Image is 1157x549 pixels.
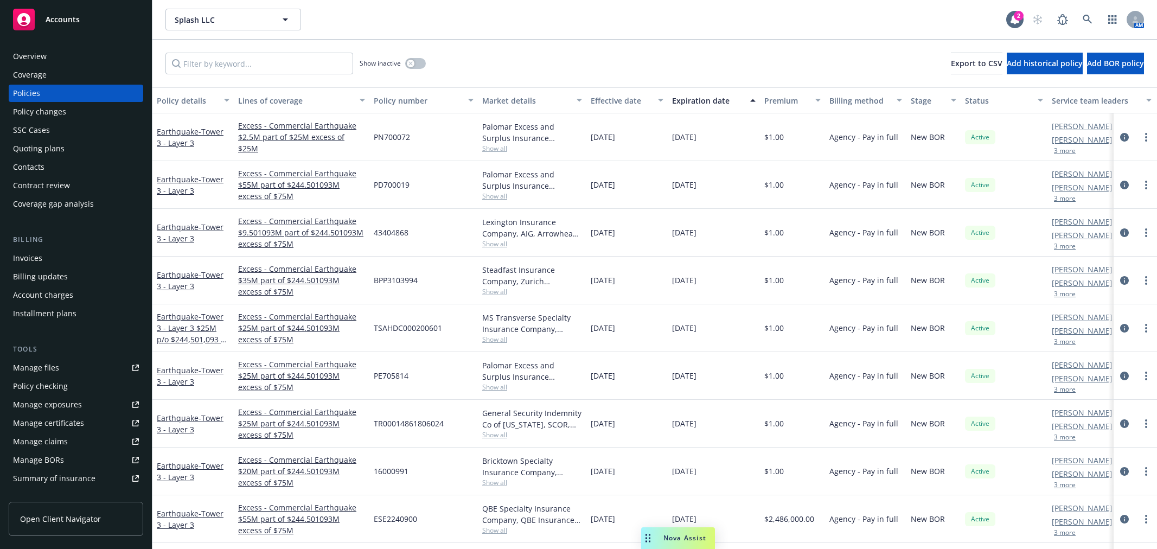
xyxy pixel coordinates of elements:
[13,195,94,213] div: Coverage gap analysis
[9,359,143,376] a: Manage files
[672,274,696,286] span: [DATE]
[9,286,143,304] a: Account charges
[641,527,655,549] div: Drag to move
[374,370,408,381] span: PE705814
[238,263,365,297] a: Excess - Commercial Earthquake $35M part of $244.501093M excess of $75M
[1077,9,1098,30] a: Search
[157,461,223,482] span: - Tower 3 - Layer 3
[591,418,615,429] span: [DATE]
[157,365,223,387] a: Earthquake
[482,287,582,296] span: Show all
[672,95,744,106] div: Expiration date
[374,227,408,238] span: 43404868
[13,433,68,450] div: Manage claims
[13,396,82,413] div: Manage exposures
[9,234,143,245] div: Billing
[591,370,615,381] span: [DATE]
[965,95,1031,106] div: Status
[1140,513,1153,526] a: more
[829,418,898,429] span: Agency - Pay in full
[829,179,898,190] span: Agency - Pay in full
[672,179,696,190] span: [DATE]
[478,87,586,113] button: Market details
[13,158,44,176] div: Contacts
[1052,134,1113,145] a: [PERSON_NAME]
[238,95,353,106] div: Lines of coverage
[911,95,944,106] div: Stage
[969,276,991,285] span: Active
[1140,465,1153,478] a: more
[911,274,945,286] span: New BOR
[9,122,143,139] a: SSC Cases
[969,228,991,238] span: Active
[1052,420,1113,432] a: [PERSON_NAME]
[1054,148,1076,154] button: 3 more
[374,274,418,286] span: BPP3103994
[238,215,365,250] a: Excess - Commercial Earthquake $9.501093M part of $244.501093M excess of $75M
[1054,291,1076,297] button: 3 more
[1052,325,1113,336] a: [PERSON_NAME]
[9,433,143,450] a: Manage claims
[591,274,615,286] span: [DATE]
[13,103,66,120] div: Policy changes
[829,370,898,381] span: Agency - Pay in full
[764,465,784,477] span: $1.00
[482,95,570,106] div: Market details
[482,312,582,335] div: MS Transverse Specialty Insurance Company, Transverse Insurance Company, Arrowhead General Insura...
[13,250,42,267] div: Invoices
[1052,502,1113,514] a: [PERSON_NAME]
[157,174,223,196] a: Earthquake
[1054,339,1076,345] button: 3 more
[672,370,696,381] span: [DATE]
[13,286,73,304] div: Account charges
[1027,9,1049,30] a: Start snowing
[1052,277,1113,289] a: [PERSON_NAME]
[591,227,615,238] span: [DATE]
[1054,243,1076,250] button: 3 more
[482,239,582,248] span: Show all
[672,322,696,334] span: [DATE]
[374,131,410,143] span: PN700072
[482,407,582,430] div: General Security Indemnity Co of [US_STATE], SCOR, Arrowhead General Insurance Agency, Inc., CRC ...
[951,53,1002,74] button: Export to CSV
[1054,434,1076,441] button: 3 more
[764,131,784,143] span: $1.00
[1140,226,1153,239] a: more
[969,467,991,476] span: Active
[764,179,784,190] span: $1.00
[157,311,229,356] a: Earthquake
[672,465,696,477] span: [DATE]
[764,513,814,525] span: $2,486,000.00
[9,378,143,395] a: Policy checking
[961,87,1047,113] button: Status
[9,305,143,322] a: Installment plans
[482,121,582,144] div: Palomar Excess and Surplus Insurance Company, Palomar, CRC Group
[1052,373,1113,384] a: [PERSON_NAME]
[1052,95,1140,106] div: Service team leaders
[672,513,696,525] span: [DATE]
[1118,417,1131,430] a: circleInformation
[911,322,945,334] span: New BOR
[764,95,809,106] div: Premium
[46,15,80,24] span: Accounts
[586,87,668,113] button: Effective date
[234,87,369,113] button: Lines of coverage
[911,513,945,525] span: New BOR
[9,103,143,120] a: Policy changes
[663,533,706,542] span: Nova Assist
[764,322,784,334] span: $1.00
[157,270,223,291] a: Earthquake
[482,455,582,478] div: Bricktown Specialty Insurance Company, Trisura Group Ltd., Arrowhead General Insurance Agency, In...
[1052,229,1113,241] a: [PERSON_NAME]
[1052,264,1113,275] a: [PERSON_NAME]
[13,305,76,322] div: Installment plans
[1052,311,1113,323] a: [PERSON_NAME]
[1052,455,1113,466] a: [PERSON_NAME]
[157,508,223,530] span: - Tower 3 - Layer 3
[238,168,365,202] a: Excess - Commercial Earthquake $55M part of $244.501093M excess of $75M
[1054,529,1076,536] button: 3 more
[482,335,582,344] span: Show all
[482,216,582,239] div: Lexington Insurance Company, AIG, Arrowhead General Insurance Agency, Inc., CRC Group
[13,378,68,395] div: Policy checking
[165,9,301,30] button: Splash LLC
